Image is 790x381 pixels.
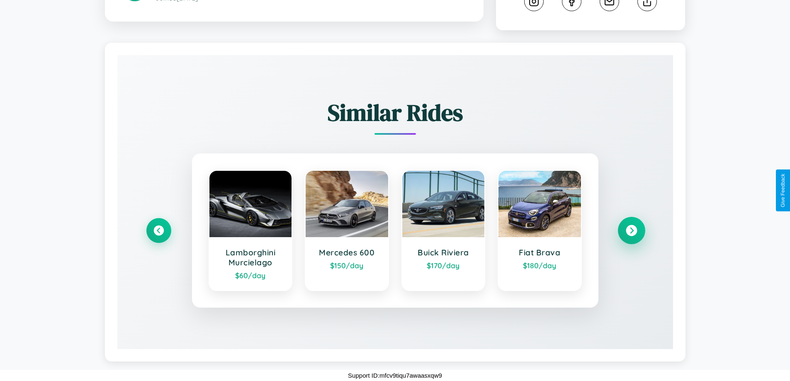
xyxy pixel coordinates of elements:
h3: Buick Riviera [411,248,476,257]
div: $ 150 /day [314,261,380,270]
h3: Mercedes 600 [314,248,380,257]
a: Buick Riviera$170/day [401,170,486,291]
div: Give Feedback [780,174,786,207]
a: Lamborghini Murcielago$60/day [209,170,293,291]
h3: Fiat Brava [507,248,573,257]
h2: Similar Rides [146,97,644,129]
div: $ 60 /day [218,271,284,280]
h3: Lamborghini Murcielago [218,248,284,267]
a: Fiat Brava$180/day [498,170,582,291]
a: Mercedes 600$150/day [305,170,389,291]
p: Support ID: mfcv9tiqu7awaasxqw9 [348,370,442,381]
div: $ 180 /day [507,261,573,270]
div: $ 170 /day [411,261,476,270]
